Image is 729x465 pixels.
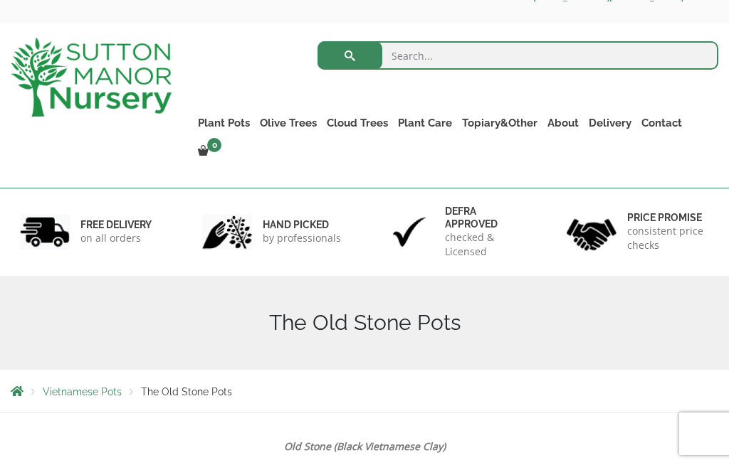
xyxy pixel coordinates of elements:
[636,113,687,133] a: Contact
[255,113,322,133] a: Olive Trees
[11,385,718,397] nav: Breadcrumbs
[20,214,70,250] img: 1.jpg
[80,218,152,231] h6: FREE DELIVERY
[627,211,709,224] h6: Price promise
[318,41,718,70] input: Search...
[542,113,584,133] a: About
[207,138,221,152] span: 0
[322,113,393,133] a: Cloud Trees
[263,218,341,231] h6: hand picked
[284,439,446,453] strong: Old Stone (Black Vietnamese Clay)
[141,386,232,397] span: The Old Stone Pots
[80,231,152,245] p: on all orders
[445,230,527,259] p: checked & Licensed
[457,113,542,133] a: Topiary&Other
[393,113,457,133] a: Plant Care
[11,310,718,336] h1: The Old Stone Pots
[43,386,122,397] a: Vietnamese Pots
[193,113,255,133] a: Plant Pots
[263,231,341,245] p: by professionals
[11,38,172,117] img: logo
[584,113,636,133] a: Delivery
[193,141,226,161] a: 0
[384,214,434,250] img: 3.jpg
[567,210,617,253] img: 4.jpg
[445,205,527,230] h6: Defra approved
[627,224,709,252] p: consistent price checks
[202,214,252,250] img: 2.jpg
